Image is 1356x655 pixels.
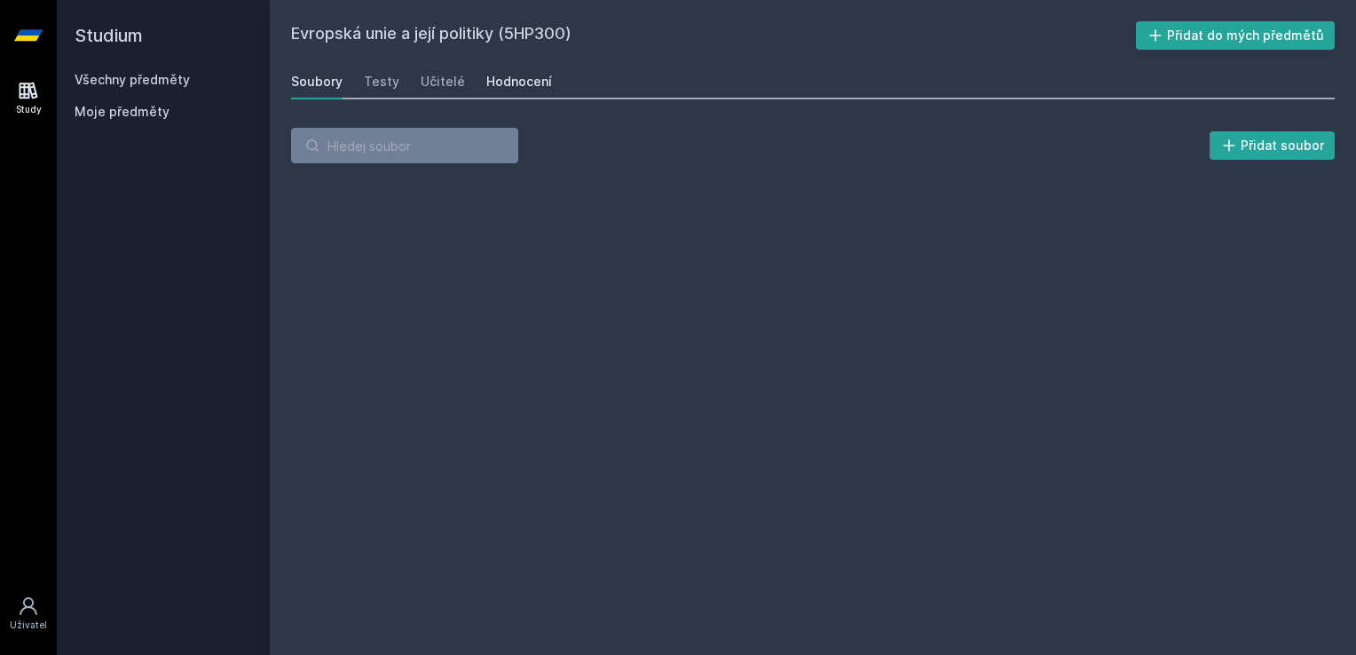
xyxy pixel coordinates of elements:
[486,73,552,91] div: Hodnocení
[421,64,465,99] a: Učitelé
[4,587,53,641] a: Uživatel
[10,619,47,632] div: Uživatel
[1210,131,1336,160] button: Přidat soubor
[1136,21,1336,50] button: Přidat do mých předmětů
[364,64,399,99] a: Testy
[16,103,42,116] div: Study
[291,64,343,99] a: Soubory
[291,73,343,91] div: Soubory
[4,71,53,125] a: Study
[75,72,190,87] a: Všechny předměty
[421,73,465,91] div: Učitelé
[486,64,552,99] a: Hodnocení
[291,21,1136,50] h2: Evropská unie a její politiky (5HP300)
[364,73,399,91] div: Testy
[291,128,518,163] input: Hledej soubor
[75,103,169,121] span: Moje předměty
